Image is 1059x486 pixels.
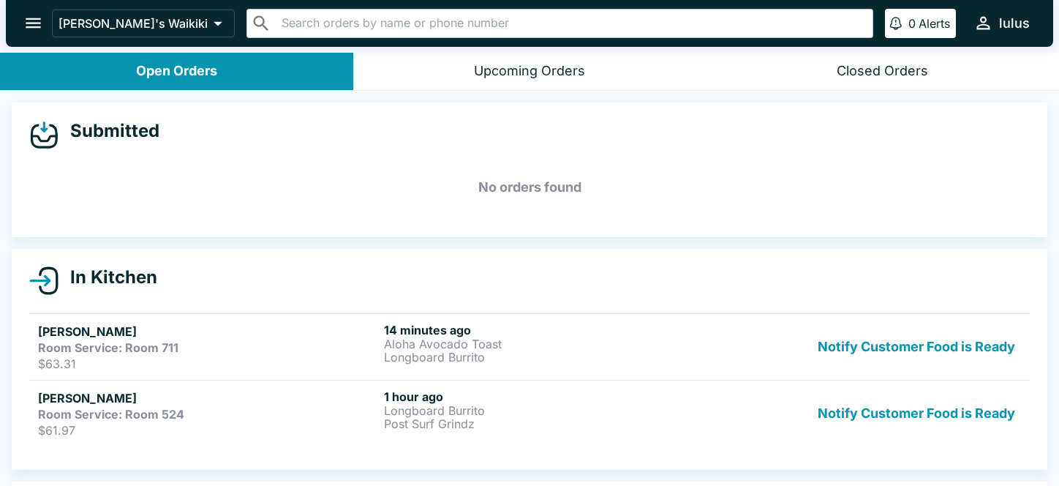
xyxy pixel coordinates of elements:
[52,10,235,37] button: [PERSON_NAME]'s Waikiki
[38,407,184,422] strong: Room Service: Room 524
[837,63,928,80] div: Closed Orders
[59,16,208,31] p: [PERSON_NAME]'s Waikiki
[384,337,724,351] p: Aloha Avocado Toast
[384,323,724,337] h6: 14 minutes ago
[59,120,159,142] h4: Submitted
[136,63,217,80] div: Open Orders
[38,356,378,371] p: $63.31
[29,313,1030,380] a: [PERSON_NAME]Room Service: Room 711$63.3114 minutes agoAloha Avocado ToastLongboard BurritoNotify...
[384,404,724,417] p: Longboard Burrito
[968,7,1036,39] button: lulus
[59,266,157,288] h4: In Kitchen
[474,63,585,80] div: Upcoming Orders
[384,351,724,364] p: Longboard Burrito
[38,423,378,438] p: $61.97
[38,389,378,407] h5: [PERSON_NAME]
[919,16,950,31] p: Alerts
[277,13,867,34] input: Search orders by name or phone number
[38,340,178,355] strong: Room Service: Room 711
[812,389,1021,438] button: Notify Customer Food is Ready
[29,380,1030,446] a: [PERSON_NAME]Room Service: Room 524$61.971 hour agoLongboard BurritoPost Surf GrindzNotify Custom...
[384,389,724,404] h6: 1 hour ago
[999,15,1030,32] div: lulus
[384,417,724,430] p: Post Surf Grindz
[908,16,916,31] p: 0
[812,323,1021,371] button: Notify Customer Food is Ready
[38,323,378,340] h5: [PERSON_NAME]
[29,161,1030,214] h5: No orders found
[15,4,52,42] button: open drawer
